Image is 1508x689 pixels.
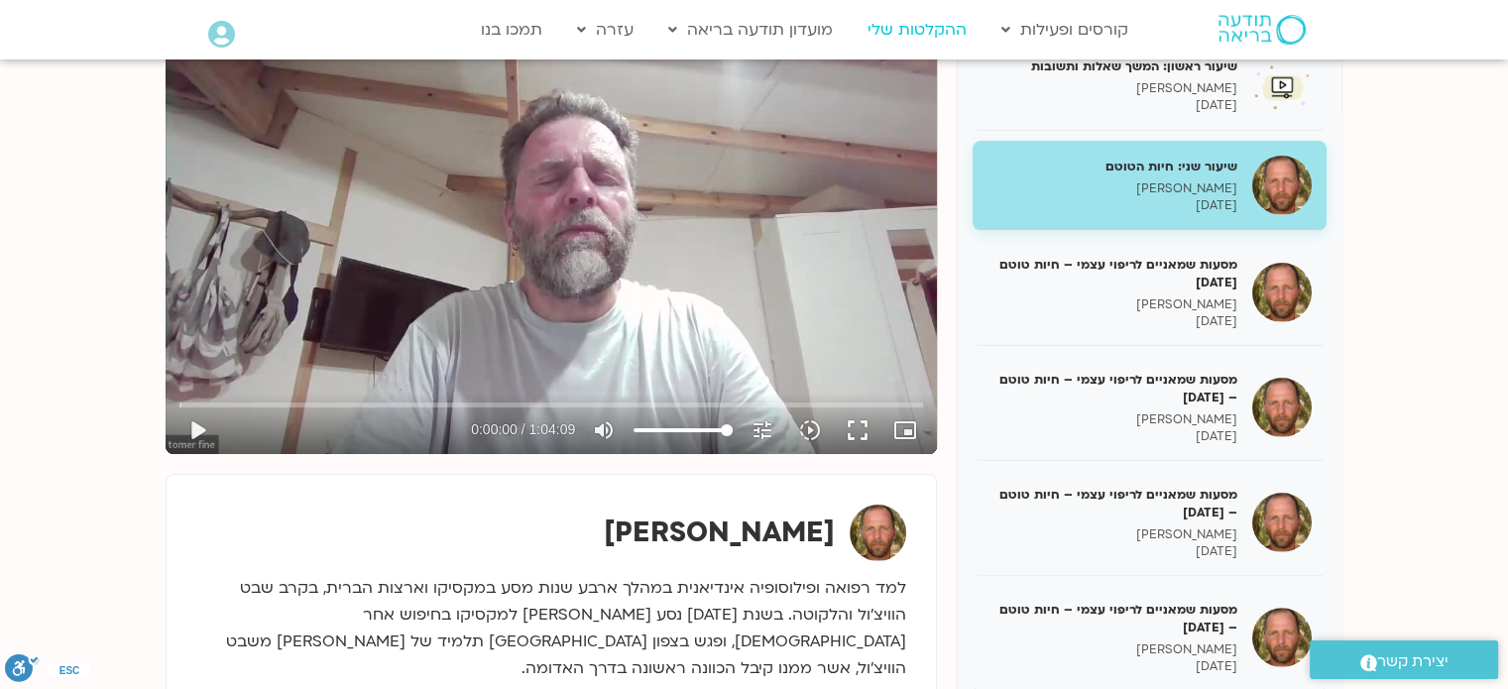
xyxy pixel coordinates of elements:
[1252,608,1312,667] img: מסעות שמאניים לריפוי עצמי – חיות טוטם – 4.8.25
[987,180,1237,197] p: [PERSON_NAME]
[658,11,843,49] a: מועדון תודעה בריאה
[987,658,1237,675] p: [DATE]
[196,575,906,682] p: למד רפואה ופילוסופיה אינדיאנית במהלך ארבע שנות מסע במקסיקו וארצות הברית, בקרב שבט הוויצ’ול והלקוט...
[987,371,1237,406] h5: מסעות שמאניים לריפוי עצמי – חיות טוטם – [DATE]
[1377,648,1449,675] span: יצירת קשר
[858,11,977,49] a: ההקלטות שלי
[987,641,1237,658] p: [PERSON_NAME]
[987,543,1237,560] p: [DATE]
[987,486,1237,521] h5: מסעות שמאניים לריפוי עצמי – חיות טוטם – [DATE]
[850,505,906,561] img: תומר פיין
[1310,640,1498,679] a: יצירת קשר
[987,158,1237,175] h5: שיעור שני: חיות הטוטם
[987,428,1237,445] p: [DATE]
[471,11,552,49] a: תמכו בנו
[987,411,1237,428] p: [PERSON_NAME]
[604,514,835,551] strong: [PERSON_NAME]
[987,80,1237,97] p: [PERSON_NAME]
[1252,156,1312,215] img: שיעור שני: חיות הטוטם
[1252,56,1312,115] img: שיעור ראשון: המשך שאלות ותשובות
[987,296,1237,313] p: [PERSON_NAME]
[987,57,1237,75] h5: שיעור ראשון: המשך שאלות ותשובות
[987,601,1237,636] h5: מסעות שמאניים לריפוי עצמי – חיות טוטם – [DATE]
[1252,378,1312,437] img: מסעות שמאניים לריפוי עצמי – חיות טוטם – 21.7.25
[991,11,1138,49] a: קורסים ופעילות
[567,11,643,49] a: עזרה
[987,313,1237,330] p: [DATE]
[987,526,1237,543] p: [PERSON_NAME]
[987,197,1237,214] p: [DATE]
[1252,263,1312,322] img: מסעות שמאניים לריפוי עצמי – חיות טוטם 14/7/25
[987,256,1237,291] h5: מסעות שמאניים לריפוי עצמי – חיות טוטם [DATE]
[1218,15,1306,45] img: תודעה בריאה
[987,97,1237,114] p: [DATE]
[1252,493,1312,552] img: מסעות שמאניים לריפוי עצמי – חיות טוטם – 28.7.25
